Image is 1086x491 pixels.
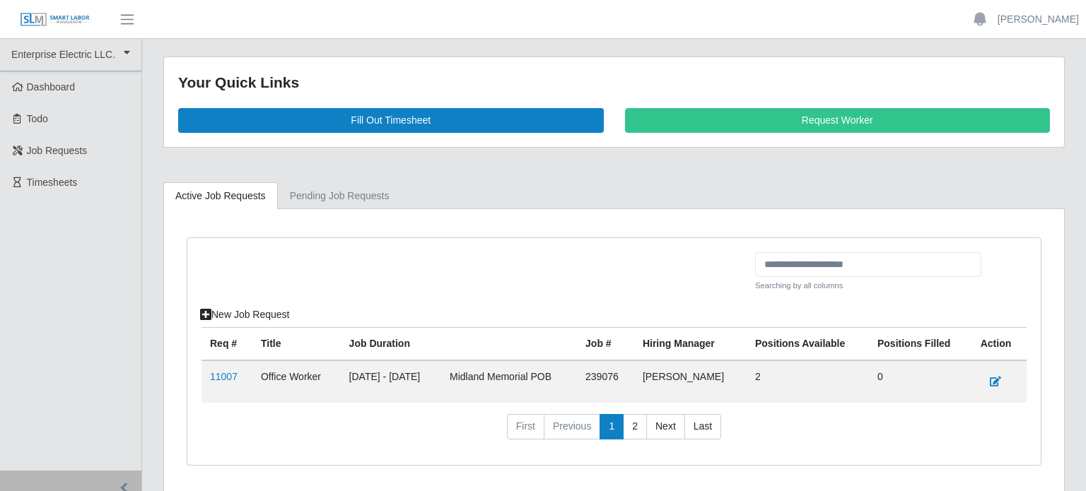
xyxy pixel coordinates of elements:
[623,414,647,439] a: 2
[163,182,278,210] a: Active Job Requests
[191,302,299,327] a: New Job Request
[441,360,577,403] td: Midland Memorial POB
[27,177,78,188] span: Timesheets
[646,414,685,439] a: Next
[747,360,869,403] td: 2
[210,371,238,382] a: 11007
[577,328,634,361] th: Job #
[684,414,721,439] a: Last
[341,360,441,403] td: [DATE] - [DATE]
[341,328,441,361] th: Job Duration
[625,108,1051,133] a: Request Worker
[178,71,1050,94] div: Your Quick Links
[600,414,624,439] a: 1
[755,280,981,292] small: Searching by all columns
[634,328,747,361] th: Hiring Manager
[20,12,90,28] img: SLM Logo
[972,328,1027,361] th: Action
[869,328,972,361] th: Positions Filled
[178,108,604,133] a: Fill Out Timesheet
[27,145,88,156] span: Job Requests
[27,113,48,124] span: Todo
[252,360,341,403] td: Office Worker
[577,360,634,403] td: 239076
[252,328,341,361] th: Title
[202,328,252,361] th: Req #
[278,182,402,210] a: Pending Job Requests
[634,360,747,403] td: [PERSON_NAME]
[27,81,76,93] span: Dashboard
[869,360,972,403] td: 0
[202,414,1027,451] nav: pagination
[998,12,1079,27] a: [PERSON_NAME]
[747,328,869,361] th: Positions Available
